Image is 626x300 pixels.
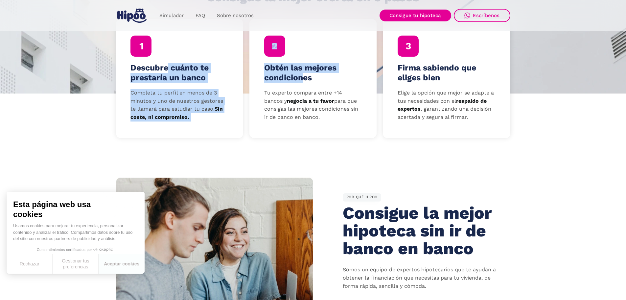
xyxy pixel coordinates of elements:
a: Simulador [153,9,190,22]
h4: Firma sabiendo que eliges bien [398,63,496,83]
a: Escríbenos [454,9,510,22]
strong: Sin coste, ni compromiso. [130,106,223,120]
a: Consigue tu hipoteca [380,10,451,21]
p: Elige la opción que mejor se adapte a tus necesidades con el , garantizando una decisión acertada... [398,89,496,122]
a: home [116,6,148,25]
h2: Consigue la mejor hipoteca sin ir de banco en banco [343,204,494,257]
div: POR QUÉ HIPOO [343,193,382,202]
a: Sobre nosotros [211,9,260,22]
p: Tu experto compara entre +14 bancos y para que consigas las mejores condiciones sin ir de banco e... [264,89,362,122]
h4: Descubre cuánto te prestaría un banco [130,63,228,83]
a: FAQ [190,9,211,22]
div: Escríbenos [473,13,500,18]
strong: negocia a tu favor [287,98,334,104]
h4: Obtén las mejores condiciones [264,63,362,83]
p: Completa tu perfil en menos de 3 minutos y uno de nuestros gestores te llamará para estudiar tu c... [130,89,228,122]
